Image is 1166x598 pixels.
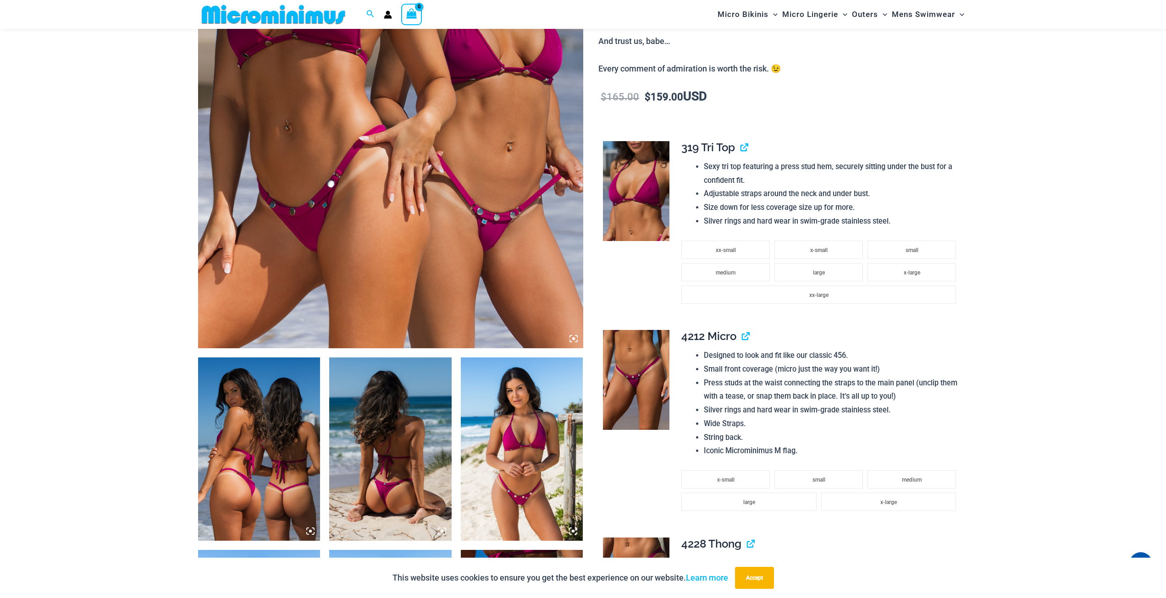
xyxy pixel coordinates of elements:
span: x-large [880,499,897,505]
li: Press studs at the waist connecting the straps to the main panel (unclip them with a tease, or sn... [704,376,961,403]
li: large [774,263,863,281]
li: Size down for less coverage size up for more. [704,201,961,214]
span: $ [645,91,651,103]
li: Small front coverage (micro just the way you want it!) [704,362,961,376]
p: USD [598,90,968,104]
li: Silver rings and hard wear in swim-grade stainless steel. [704,214,961,228]
li: Iconic Microminimus M flag. [704,444,961,458]
bdi: 165.00 [601,91,639,103]
li: medium [868,470,956,488]
span: Menu Toggle [838,3,847,26]
li: String back. [704,431,961,444]
span: x-large [904,269,920,276]
span: xx-large [809,292,829,298]
span: $ [601,91,607,103]
a: Mens SwimwearMenu ToggleMenu Toggle [890,3,967,26]
li: Adjustable straps around the neck and under bust. [704,187,961,201]
li: xx-large [681,285,956,304]
img: Tight Rope Pink 319 Top [603,141,669,241]
li: Wide Straps. [704,417,961,431]
li: xx-small [681,241,770,259]
a: Micro LingerieMenu ToggleMenu Toggle [780,3,850,26]
span: small [906,247,918,253]
li: small [774,470,863,488]
span: 319 Tri Top [681,141,735,154]
span: Micro Lingerie [782,3,838,26]
li: x-small [774,241,863,259]
img: Tight Rope Pink 319 4212 Micro [603,330,669,430]
img: MM SHOP LOGO FLAT [198,4,349,25]
li: Sexy tri top featuring a press stud hem, securely sitting under the bust for a confident fit. [704,160,961,187]
span: Micro Bikinis [718,3,768,26]
li: large [681,493,816,511]
span: 4212 Micro [681,329,736,343]
li: medium [681,263,770,281]
span: x-small [717,477,735,483]
a: Search icon link [366,9,375,20]
span: Outers [852,3,878,26]
span: medium [902,477,922,483]
span: large [813,269,825,276]
span: Menu Toggle [955,3,964,26]
span: small [812,477,825,483]
span: Menu Toggle [768,3,778,26]
a: View Shopping Cart, empty [401,4,422,25]
li: x-large [821,493,956,511]
li: Silver rings and hard wear in swim-grade stainless steel. [704,403,961,417]
p: This website uses cookies to ensure you get the best experience on our website. [392,571,728,585]
button: Accept [735,567,774,589]
bdi: 159.00 [645,91,683,103]
img: Tight Rope Pink 319 Top 4228 Thong [461,357,583,541]
span: Mens Swimwear [892,3,955,26]
li: small [868,241,956,259]
span: 4228 Thong [681,537,741,550]
img: Tight Rope Pink 319 Top 4228 Thong [329,357,452,541]
span: large [743,499,755,505]
a: Learn more [686,573,728,582]
a: OutersMenu ToggleMenu Toggle [850,3,890,26]
span: Menu Toggle [878,3,887,26]
li: x-large [868,263,956,281]
li: Small front coverage. [704,556,961,570]
li: Designed to look and fit like our classic 456. [704,349,961,362]
span: medium [716,269,735,276]
span: xx-small [716,247,736,253]
span: x-small [810,247,828,253]
li: x-small [681,470,770,488]
img: Collection Pack B (3) [198,357,321,541]
a: Account icon link [384,11,392,19]
nav: Site Navigation [714,1,968,27]
a: Micro BikinisMenu ToggleMenu Toggle [715,3,780,26]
